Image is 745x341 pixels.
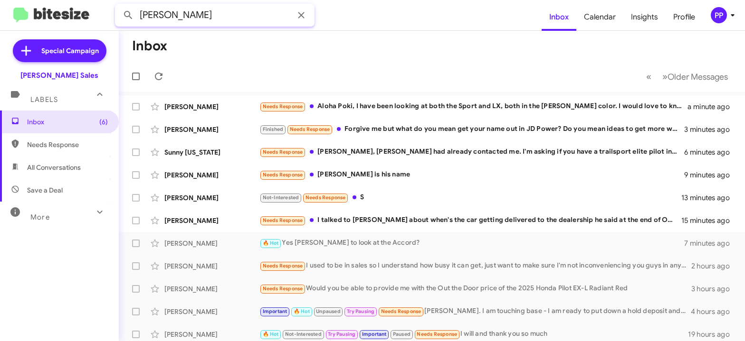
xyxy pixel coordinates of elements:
span: Needs Response [306,194,346,201]
span: Needs Response [263,217,303,223]
a: Calendar [576,3,623,31]
span: Needs Response [27,140,108,149]
div: [PERSON_NAME] [164,239,259,248]
div: 3 minutes ago [684,125,737,134]
a: Special Campaign [13,39,106,62]
input: Search [115,4,315,27]
span: Older Messages [668,72,728,82]
div: PP [711,7,727,23]
div: [PERSON_NAME] Sales [20,71,98,80]
span: Try Pausing [328,331,355,337]
span: 🔥 Hot [263,331,279,337]
div: [PERSON_NAME] [164,193,259,203]
button: Previous [640,67,657,86]
span: Needs Response [290,126,330,132]
span: Needs Response [381,308,421,314]
span: Needs Response [263,172,303,178]
span: Paused [393,331,411,337]
div: [PERSON_NAME] [164,102,259,111]
span: Not-Interested [263,194,299,201]
div: 6 minutes ago [684,147,737,157]
div: 7 minutes ago [684,239,737,248]
div: a minute ago [688,102,737,111]
span: Important [263,308,287,314]
span: « [646,71,651,83]
span: Needs Response [263,103,303,110]
span: Labels [30,95,58,104]
span: Not-Interested [285,331,322,337]
span: Finished [263,126,284,132]
span: Save a Deal [27,185,63,195]
div: [PERSON_NAME] [164,330,259,339]
div: 2 hours ago [691,261,737,271]
div: 4 hours ago [691,307,737,316]
button: PP [703,7,735,23]
div: [PERSON_NAME] is his name [259,169,684,180]
span: Unpaused [316,308,341,314]
div: [PERSON_NAME] [164,261,259,271]
div: [PERSON_NAME] [164,170,259,180]
div: [PERSON_NAME], [PERSON_NAME] had already contacted me. I'm asking if you have a trailsport elite ... [259,147,684,157]
div: S [259,192,681,203]
button: Next [657,67,734,86]
div: [PERSON_NAME] [164,307,259,316]
span: Special Campaign [41,46,99,55]
div: Yes [PERSON_NAME] to look at the Accord? [259,238,684,249]
div: I will and thank you so much [259,329,688,340]
div: 13 minutes ago [681,193,737,203]
div: 19 hours ago [688,330,737,339]
div: Sunny [US_STATE] [164,147,259,157]
div: I used to be in sales so I understand how busy it can get, just want to make sure I'm not inconve... [259,260,691,271]
span: Needs Response [263,263,303,269]
h1: Inbox [132,38,167,54]
a: Inbox [542,3,576,31]
span: All Conversations [27,163,81,172]
span: » [662,71,668,83]
span: Needs Response [417,331,457,337]
div: Aloha Poki, I have been looking at both the Sport and LX, both in the [PERSON_NAME] color. I woul... [259,101,688,112]
span: 🔥 Hot [294,308,310,314]
div: Would you be able to provide me with the Out the Door price of the 2025 Honda Pilot EX-L Radiant Red [259,283,691,294]
div: 9 minutes ago [684,170,737,180]
div: Forgive me but what do you mean get your name out in JD Power? Do you mean ideas to get more webs... [259,124,684,135]
span: Inbox [27,117,108,127]
div: [PERSON_NAME] [164,284,259,294]
div: 3 hours ago [691,284,737,294]
div: [PERSON_NAME]. I am touching base - I am ready to put down a hold deposit and I see you have a bl... [259,306,691,317]
span: Needs Response [263,149,303,155]
span: Try Pausing [347,308,374,314]
nav: Page navigation example [641,67,734,86]
div: [PERSON_NAME] [164,216,259,225]
a: Insights [623,3,666,31]
div: 15 minutes ago [681,216,737,225]
span: Important [362,331,387,337]
a: Profile [666,3,703,31]
div: I talked to [PERSON_NAME] about when's the car getting delivered to the dealership he said at the... [259,215,681,226]
div: [PERSON_NAME] [164,125,259,134]
span: 🔥 Hot [263,240,279,246]
span: Needs Response [263,286,303,292]
span: (6) [99,117,108,127]
span: More [30,213,50,221]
